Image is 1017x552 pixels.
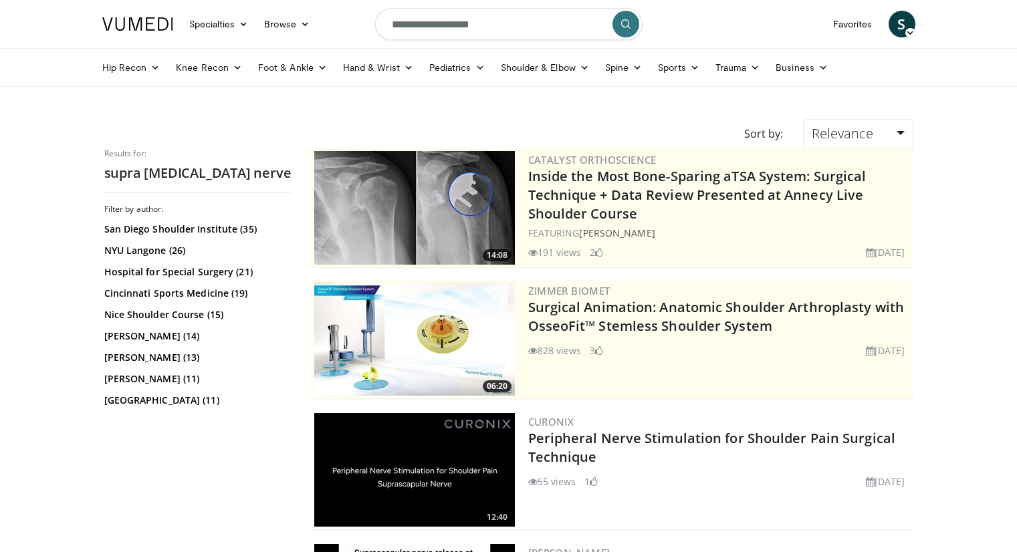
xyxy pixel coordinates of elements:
a: Specialties [181,11,257,37]
p: Results for: [104,148,292,159]
a: Spine [597,54,650,81]
a: [PERSON_NAME] (11) [104,372,288,386]
a: Hospital for Special Surgery (21) [104,265,288,279]
span: 12:40 [483,511,512,523]
a: Sports [650,54,707,81]
a: Hip Recon [94,54,168,81]
img: 84e7f812-2061-4fff-86f6-cdff29f66ef4.300x170_q85_crop-smart_upscale.jpg [314,282,515,396]
a: NYU Langone (26) [104,244,288,257]
li: 2 [590,245,603,259]
a: Foot & Ankle [250,54,335,81]
li: 191 views [528,245,582,259]
a: Peripheral Nerve Stimulation for Shoulder Pain Surgical Technique [528,429,896,466]
a: Surgical Animation: Anatomic Shoulder Arthroplasty with OsseoFit™ Stemless Shoulder System [528,298,905,335]
input: Search topics, interventions [375,8,643,40]
a: [PERSON_NAME] (13) [104,351,288,364]
a: Business [768,54,836,81]
a: Favorites [825,11,881,37]
a: Catalyst OrthoScience [528,153,657,166]
a: 12:40 [314,413,515,527]
a: Trauma [707,54,768,81]
li: 55 views [528,474,576,489]
a: 06:20 [314,282,515,396]
li: [DATE] [866,343,905,358]
a: Curonix [528,415,574,428]
div: FEATURING [528,226,911,240]
a: Knee Recon [168,54,250,81]
li: [DATE] [866,245,905,259]
a: Shoulder & Elbow [493,54,597,81]
img: VuMedi Logo [102,17,173,31]
span: 06:20 [483,380,512,392]
a: San Diego Shoulder Institute (35) [104,223,288,236]
a: [PERSON_NAME] (14) [104,329,288,343]
a: S [889,11,915,37]
a: Browse [256,11,318,37]
span: Relevance [812,124,873,142]
li: 3 [590,343,603,358]
a: Hand & Wrist [335,54,421,81]
span: 14:08 [483,249,512,261]
a: Pediatrics [421,54,493,81]
a: [PERSON_NAME] [579,227,655,239]
a: Zimmer Biomet [528,284,610,297]
a: Cincinnati Sports Medicine (19) [104,287,288,300]
li: 1 [584,474,598,489]
a: Nice Shoulder Course (15) [104,308,288,321]
h2: supra [MEDICAL_DATA] nerve [104,164,292,182]
div: Sort by: [734,119,793,148]
img: 9f15458b-d013-4cfd-976d-a83a3859932f.300x170_q85_crop-smart_upscale.jpg [314,151,515,265]
a: Inside the Most Bone-Sparing aTSA System: Surgical Technique + Data Review Presented at Annecy Li... [528,167,867,223]
a: 14:08 [314,151,515,265]
img: e3bdd152-f5ff-439a-bfcf-d8989886bdb1.300x170_q85_crop-smart_upscale.jpg [314,413,515,527]
h3: Filter by author: [104,204,292,215]
a: Relevance [803,119,913,148]
a: [GEOGRAPHIC_DATA] (11) [104,394,288,407]
li: [DATE] [866,474,905,489]
li: 828 views [528,343,582,358]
